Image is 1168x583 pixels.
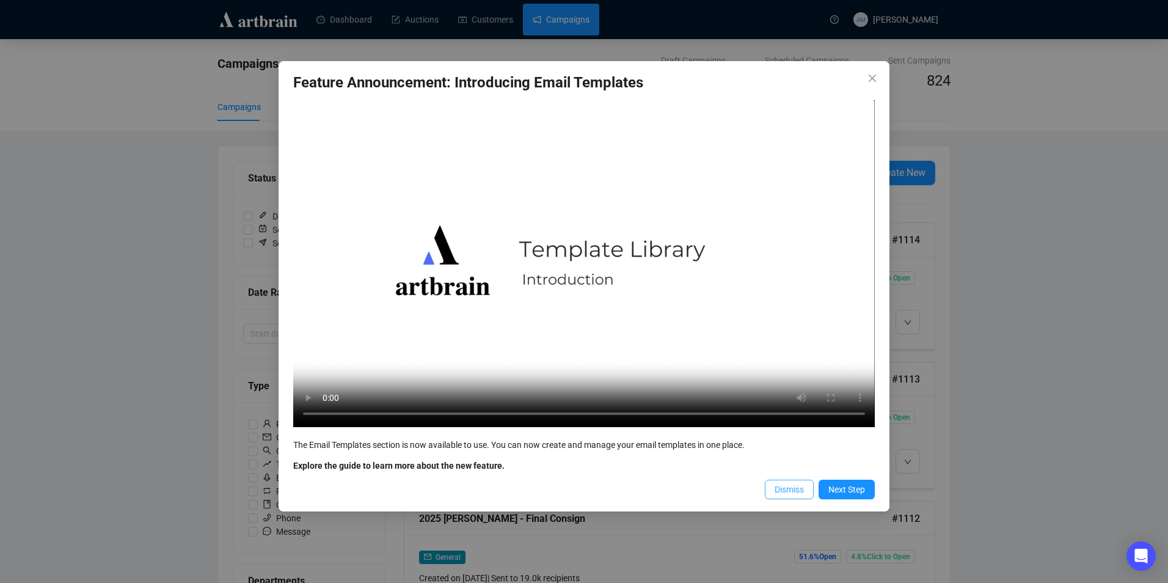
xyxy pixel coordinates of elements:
button: Close [863,68,882,88]
video: Your browser does not support the video tag. [293,100,875,427]
b: Explore the guide to learn more about the new feature. [293,461,505,471]
span: close [867,73,877,83]
div: The Email Templates section is now available to use. You can now create and manage your email tem... [293,438,875,452]
h3: Feature Announcement: Introducing Email Templates [293,73,875,93]
button: Next Step [819,480,875,499]
span: Next Step [828,483,865,496]
button: Dismiss [765,480,814,499]
span: Dismiss [775,483,804,496]
div: Open Intercom Messenger [1126,541,1156,571]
